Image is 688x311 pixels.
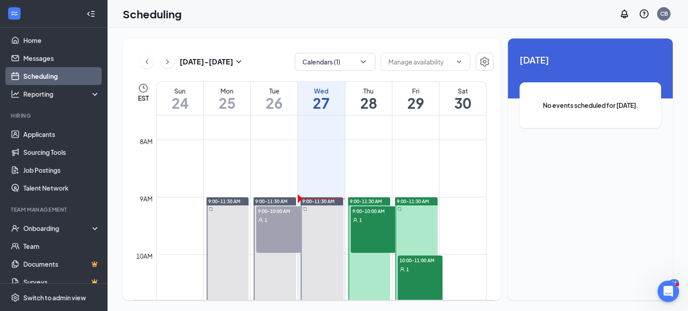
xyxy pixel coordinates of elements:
svg: Settings [11,293,20,302]
a: August 24, 2025 [157,82,203,115]
svg: Sync [209,207,213,211]
svg: SmallChevronDown [233,56,244,67]
a: August 28, 2025 [345,82,392,115]
span: 9:00-11:30 AM [302,198,335,204]
span: 1 [406,266,409,273]
svg: User [353,217,358,223]
svg: ChevronDown [456,58,463,65]
button: Calendars (1)ChevronDown [295,53,375,71]
a: Applicants [23,125,100,143]
span: 9:00-11:30 AM [255,198,288,204]
span: 9:00-11:30 AM [350,198,382,204]
div: Wed [298,86,344,95]
a: August 25, 2025 [204,82,250,115]
button: Settings [476,53,494,71]
h3: [DATE] - [DATE] [180,57,233,67]
svg: Sync [397,207,402,211]
svg: ChevronDown [359,57,368,66]
h1: 30 [439,95,486,111]
svg: Sync [303,207,307,211]
div: 9am [138,194,155,204]
span: 9:00-11:30 AM [397,198,429,204]
a: Team [23,237,100,255]
div: Onboarding [23,224,92,233]
h1: 25 [204,95,250,111]
span: 9:00-11:30 AM [208,198,241,204]
svg: Analysis [11,89,20,98]
a: Talent Network [23,179,100,197]
span: 9:00-10:00 AM [256,206,301,215]
a: Home [23,31,100,49]
div: Mon [204,86,250,95]
span: 10:00-11:00 AM [398,256,443,264]
svg: ChevronLeft [142,56,151,67]
div: 10am [134,251,155,261]
h1: 27 [298,95,344,111]
input: Manage availability [388,57,452,67]
svg: User [400,267,405,272]
iframe: Intercom live chat [658,281,679,302]
a: DocumentsCrown [23,255,100,273]
h1: 26 [251,95,297,111]
svg: Settings [479,56,490,67]
a: August 30, 2025 [439,82,486,115]
div: Thu [345,86,392,95]
h1: 24 [157,95,203,111]
svg: Notifications [619,9,630,19]
div: Fri [392,86,439,95]
svg: User [258,217,263,223]
button: ChevronLeft [140,55,154,68]
svg: UserCheck [11,224,20,233]
span: 9:00-10:00 AM [351,206,396,215]
svg: QuestionInfo [639,9,649,19]
svg: WorkstreamLogo [10,9,19,18]
button: ChevronRight [161,55,174,68]
div: Team Management [11,206,98,213]
div: Switch to admin view [23,293,86,302]
span: 1 [265,217,267,223]
a: Sourcing Tools [23,143,100,161]
div: Tue [251,86,297,95]
a: August 26, 2025 [251,82,297,115]
svg: Clock [138,83,149,94]
div: 8am [138,136,155,146]
a: Scheduling [23,67,100,85]
div: Sun [157,86,203,95]
span: 1 [359,217,362,223]
a: August 29, 2025 [392,82,439,115]
a: Job Postings [23,161,100,179]
div: 26 [669,279,679,287]
a: Messages [23,49,100,67]
a: SurveysCrown [23,273,100,291]
svg: Collapse [86,9,95,18]
div: Sat [439,86,486,95]
span: EST [138,94,149,102]
span: [DATE] [520,53,661,67]
a: August 27, 2025 [298,82,344,115]
div: CB [660,10,668,17]
h1: 29 [392,95,439,111]
span: No events scheduled for [DATE]. [537,100,643,110]
h1: 28 [345,95,392,111]
div: Hiring [11,112,98,119]
svg: ChevronRight [163,56,172,67]
h1: Scheduling [123,6,182,21]
div: Reporting [23,89,100,98]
